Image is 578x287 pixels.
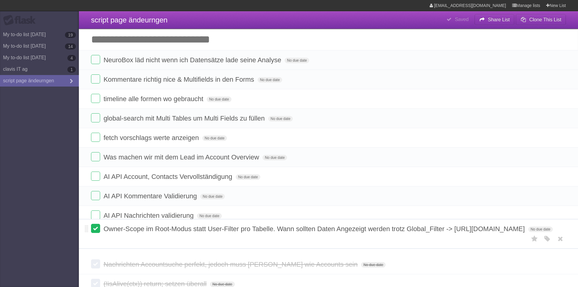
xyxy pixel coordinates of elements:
span: fetch vorschlags werte anzeigen [103,134,200,142]
span: No due date [207,97,231,102]
b: 1 [67,67,76,73]
b: 14 [65,43,76,50]
span: Kommentare richtig nice & Multifields in den Forms [103,76,255,83]
span: No due date [202,135,227,141]
label: Star task [529,234,540,244]
span: No due date [285,58,309,63]
label: Done [91,74,100,84]
span: No due date [236,174,260,180]
b: 19 [65,32,76,38]
label: Done [91,113,100,122]
label: Done [91,210,100,220]
span: Owner-Scope im Root-Modus statt User-Filter pro Tabelle. Wann sollten Daten Angezeigt werden trot... [103,225,526,233]
span: No due date [262,155,287,160]
label: Done [91,224,100,233]
span: No due date [258,77,282,83]
span: No due date [268,116,293,121]
span: AI API Nachrichten validierung [103,212,195,219]
b: Saved [455,17,468,22]
span: NeuroBox läd nicht wenn ich Datensätze lade seine Analyse [103,56,283,64]
label: Done [91,259,100,268]
span: script page ändeurngen [91,16,167,24]
span: AI API Kommentare Validierung [103,192,198,200]
label: Done [91,55,100,64]
label: Done [91,133,100,142]
span: global-search mit Multi Tables um Multi Fields zu füllen [103,114,266,122]
span: No due date [197,213,221,219]
span: timeline alle formen wo gebraucht [103,95,205,103]
span: No due date [200,194,225,199]
b: Clone This List [529,17,561,22]
span: No due date [361,262,386,268]
b: 4 [67,55,76,61]
span: AI API Account, Contacts Vervollständigung [103,173,234,180]
div: Flask [3,15,39,26]
span: Was machen wir mit dem Lead im Account Overview [103,153,261,161]
label: Done [91,172,100,181]
b: Share List [488,17,510,22]
span: Nachrichten Accountsuche perfekt, jedoch muss [PERSON_NAME] wie Accounts sein [103,261,359,268]
label: Done [91,191,100,200]
span: No due date [528,227,553,232]
label: Done [91,152,100,161]
button: Clone This List [516,14,566,25]
button: Share List [475,14,515,25]
label: Done [91,94,100,103]
span: No due date [210,282,235,287]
